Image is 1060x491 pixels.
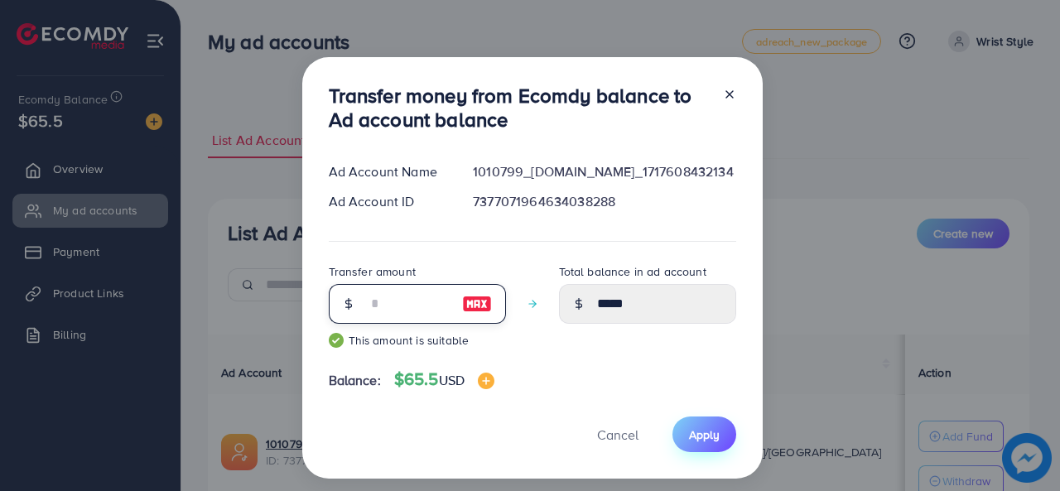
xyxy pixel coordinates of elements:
[460,192,749,211] div: 7377071964634038288
[460,162,749,181] div: 1010799_[DOMAIN_NAME]_1717608432134
[439,371,465,389] span: USD
[689,426,720,443] span: Apply
[329,371,381,390] span: Balance:
[316,192,460,211] div: Ad Account ID
[672,416,736,452] button: Apply
[329,332,506,349] small: This amount is suitable
[559,263,706,280] label: Total balance in ad account
[329,84,710,132] h3: Transfer money from Ecomdy balance to Ad account balance
[329,333,344,348] img: guide
[316,162,460,181] div: Ad Account Name
[597,426,638,444] span: Cancel
[462,294,492,314] img: image
[478,373,494,389] img: image
[329,263,416,280] label: Transfer amount
[394,369,494,390] h4: $65.5
[576,416,659,452] button: Cancel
